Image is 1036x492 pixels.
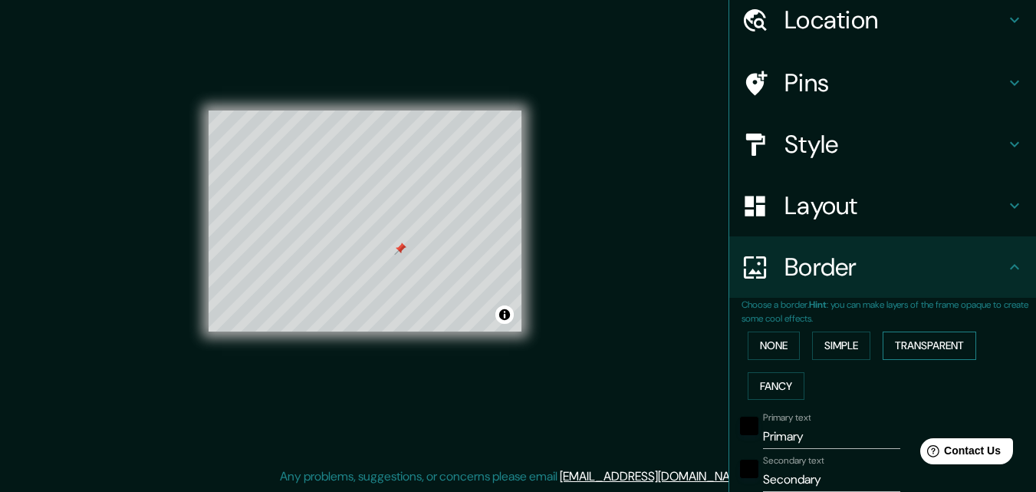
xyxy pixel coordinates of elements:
iframe: Help widget launcher [900,432,1019,475]
h4: Location [784,5,1005,35]
p: Any problems, suggestions, or concerns please email . [280,467,752,486]
p: Choose a border. : you can make layers of the frame opaque to create some cool effects. [742,298,1036,325]
h4: Pins [784,68,1005,98]
h4: Layout [784,190,1005,221]
div: Border [729,236,1036,298]
h4: Style [784,129,1005,160]
div: Style [729,114,1036,175]
button: Transparent [883,332,976,360]
label: Primary text [763,411,811,424]
button: black [740,460,758,478]
button: Fancy [748,372,804,401]
button: Toggle attribution [495,305,514,324]
a: [EMAIL_ADDRESS][DOMAIN_NAME] [560,468,749,484]
button: black [740,417,758,435]
b: Hint [809,299,827,311]
button: None [748,332,800,360]
label: Secondary text [763,454,824,467]
h4: Border [784,252,1005,282]
div: Layout [729,175,1036,236]
div: Pins [729,52,1036,114]
button: Simple [812,332,870,360]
